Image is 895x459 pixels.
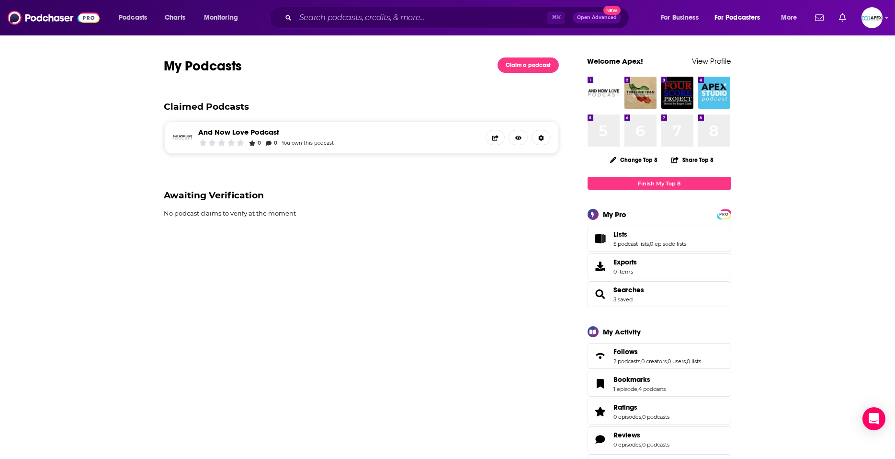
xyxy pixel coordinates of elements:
[614,230,628,239] span: Lists
[164,209,559,217] div: No podcast claims to verify at the moment
[643,441,670,448] a: 0 podcasts
[614,241,649,247] a: 5 podcast lists
[624,77,657,109] img: Timeline Iran
[591,287,610,301] a: Searches
[266,139,277,147] a: 0
[649,241,650,247] span: ,
[588,399,731,425] span: Ratings
[661,77,693,109] img: The Fourscore Project
[861,7,883,28] img: User Profile
[588,281,731,307] span: Searches
[614,347,638,356] span: Follows
[650,241,687,247] a: 0 episode lists
[614,286,645,294] a: Searches
[614,258,637,266] span: Exports
[614,375,666,384] a: Bookmarks
[642,441,643,448] span: ,
[862,407,885,430] div: Open Intercom Messenger
[8,9,100,27] img: Podchaser - Follow, Share and Rate Podcasts
[591,349,610,363] a: Follows
[641,358,642,365] span: ,
[164,101,559,112] h3: Claimed Podcasts
[614,347,702,356] a: Follows
[614,403,638,412] span: Ratings
[638,386,639,392] span: ,
[603,327,641,336] div: My Activity
[588,426,731,452] span: Reviews
[172,127,193,148] img: And Now Love Podcast
[614,403,670,412] a: Ratings
[668,358,686,365] a: 0 users
[861,7,883,28] button: Show profile menu
[603,6,621,15] span: New
[718,210,730,218] a: PRO
[603,210,627,219] div: My Pro
[509,130,528,145] a: Open Podcast Page
[698,77,730,109] img: The Apex Studio Podcast
[642,413,643,420] span: ,
[714,11,760,24] span: For Podcasters
[498,57,559,73] a: Claim a podcast
[614,375,651,384] span: Bookmarks
[295,10,547,25] input: Search podcasts, credits, & more...
[654,10,711,25] button: open menu
[861,7,883,28] span: Logged in as Apex
[774,10,809,25] button: open menu
[639,386,666,392] a: 4 podcasts
[165,11,185,24] span: Charts
[661,11,699,24] span: For Business
[671,150,714,169] button: Share Top 8
[274,140,277,146] span: 0
[614,413,642,420] a: 0 episodes
[204,11,238,24] span: Monitoring
[164,57,498,75] h1: My Podcasts
[588,371,731,397] span: Bookmarks
[781,11,797,24] span: More
[614,386,638,392] a: 1 episode
[614,441,642,448] a: 0 episodes
[643,413,670,420] a: 0 podcasts
[591,377,610,390] a: Bookmarks
[249,139,261,147] a: 0
[588,226,731,252] span: Lists
[573,12,621,23] button: Open AdvancedNew
[588,57,644,66] a: Welcome Apex!
[642,358,667,365] a: 0 creators
[278,7,638,29] div: Search podcasts, credits, & more...
[282,140,334,146] div: You own this podcast
[198,139,245,148] div: Community Rating: 0 out of 5
[614,296,633,303] a: 3 saved
[687,358,702,365] a: 0 lists
[614,230,687,239] a: Lists
[164,190,559,201] h3: Awaiting Verification
[532,130,551,145] a: Manage Podcast
[667,358,668,365] span: ,
[692,57,731,66] a: View Profile
[577,15,617,20] span: Open Advanced
[708,10,774,25] button: open menu
[614,358,641,365] a: 2 podcasts
[588,253,731,279] a: Exports
[686,358,687,365] span: ,
[614,431,641,439] span: Reviews
[258,140,261,146] span: 0
[591,260,610,273] span: Exports
[198,127,334,137] a: And Now Love Podcast
[588,177,731,190] a: Finish My Top 8
[614,431,670,439] a: Reviews
[604,154,664,166] button: Change Top 8
[811,10,827,26] a: Show notifications dropdown
[835,10,850,26] a: Show notifications dropdown
[591,405,610,418] a: Ratings
[486,130,505,145] button: Share Podcast
[588,343,731,369] span: Follows
[588,77,620,109] img: And Now Love Podcast
[591,433,610,446] a: Reviews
